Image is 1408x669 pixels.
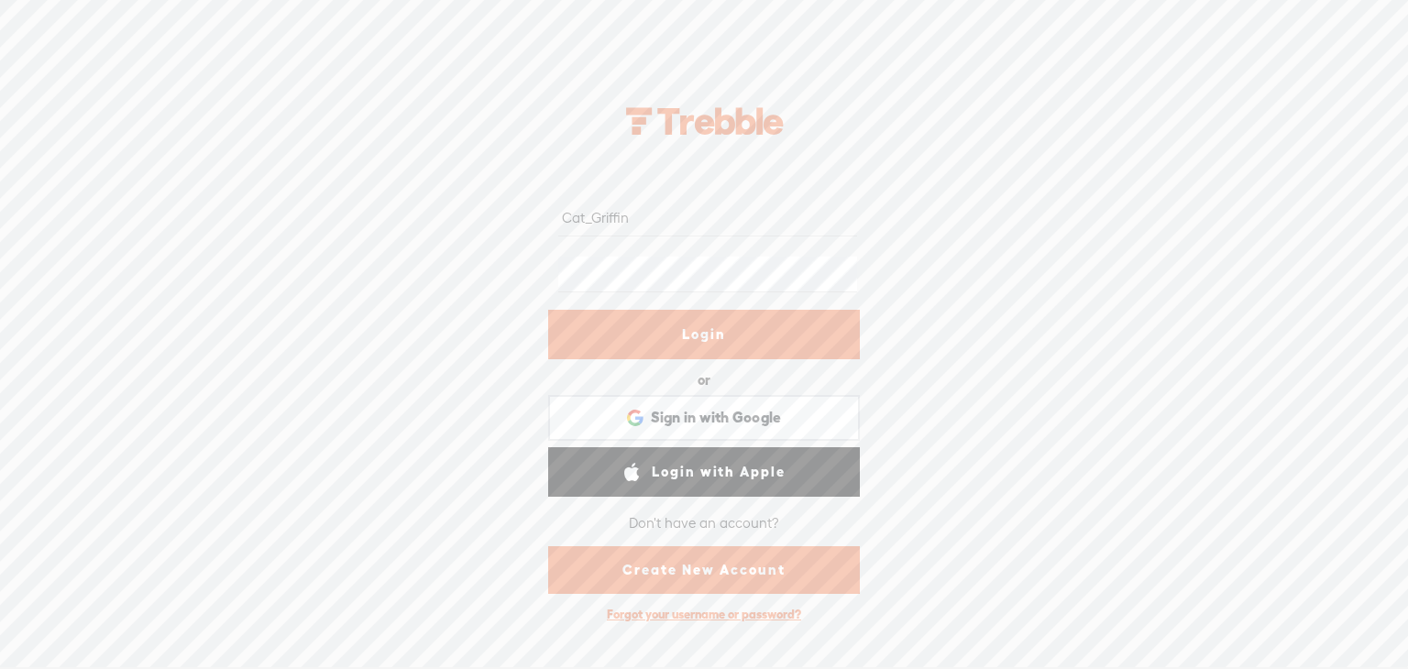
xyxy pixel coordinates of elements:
[629,504,779,543] div: Don't have an account?
[548,395,860,441] div: Sign in with Google
[548,546,860,594] a: Create New Account
[548,310,860,359] a: Login
[651,408,782,427] span: Sign in with Google
[558,200,856,236] input: Username
[698,366,710,395] div: or
[548,447,860,497] a: Login with Apple
[598,598,810,631] div: Forgot your username or password?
